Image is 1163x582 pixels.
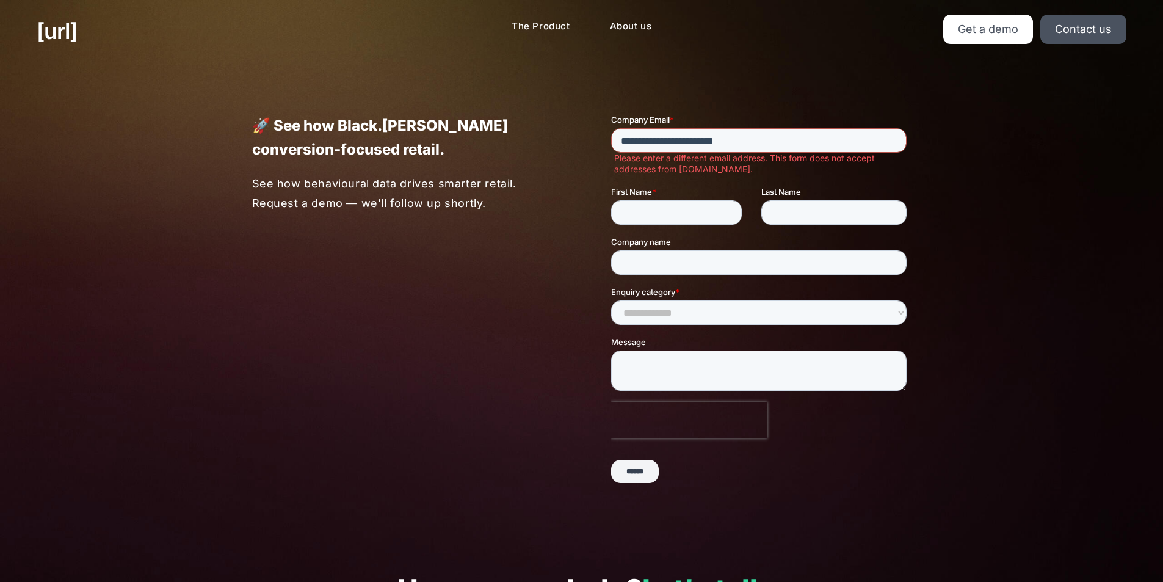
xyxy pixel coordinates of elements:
p: 🚀 See how Black.[PERSON_NAME] conversion-focused retail. [252,114,553,161]
a: Contact us [1040,15,1126,44]
a: About us [600,15,662,38]
a: Get a demo [943,15,1033,44]
a: [URL] [37,15,77,48]
iframe: Form 1 [611,114,911,493]
p: See how behavioural data drives smarter retail. Request a demo — we’ll follow up shortly. [252,174,553,213]
a: The Product [502,15,580,38]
